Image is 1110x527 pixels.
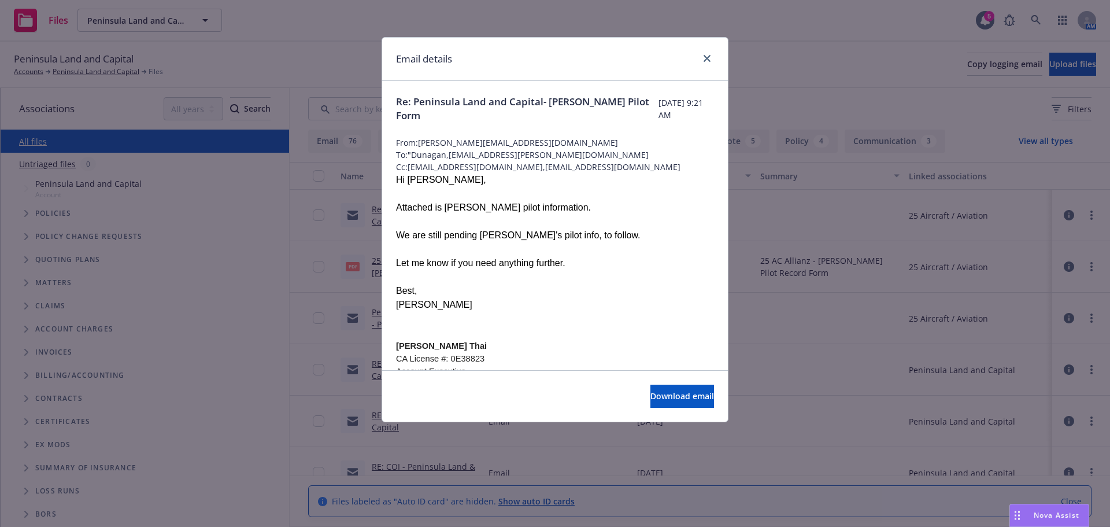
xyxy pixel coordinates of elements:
[396,95,658,123] span: Re: Peninsula Land and Capital- [PERSON_NAME] Pilot Form
[396,149,714,161] span: To: "Dunagan,[EMAIL_ADDRESS][PERSON_NAME][DOMAIN_NAME]
[396,137,714,149] span: From: [PERSON_NAME][EMAIL_ADDRESS][DOMAIN_NAME]
[1034,510,1079,520] span: Nova Assist
[650,385,714,408] button: Download email
[396,173,714,187] div: Hi [PERSON_NAME],
[396,229,714,242] div: We are still pending [PERSON_NAME]'s pilot info, to follow.
[1009,504,1089,527] button: Nova Assist
[396,341,487,351] b: [PERSON_NAME] Thai
[396,298,714,312] div: [PERSON_NAME]
[650,390,714,401] span: Download email
[1010,504,1024,526] div: Drag to move
[700,51,714,65] a: close
[396,256,714,270] div: Let me know if you need anything further.
[396,367,466,376] span: Account Executive
[396,352,714,365] div: CA License #: 0E38823
[396,51,452,67] h1: Email details
[396,201,714,215] div: Attached is [PERSON_NAME] pilot information.
[396,161,714,173] span: Cc: [EMAIL_ADDRESS][DOMAIN_NAME],[EMAIL_ADDRESS][DOMAIN_NAME]
[658,97,715,121] span: [DATE] 9:21 AM
[396,284,714,298] div: Best,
